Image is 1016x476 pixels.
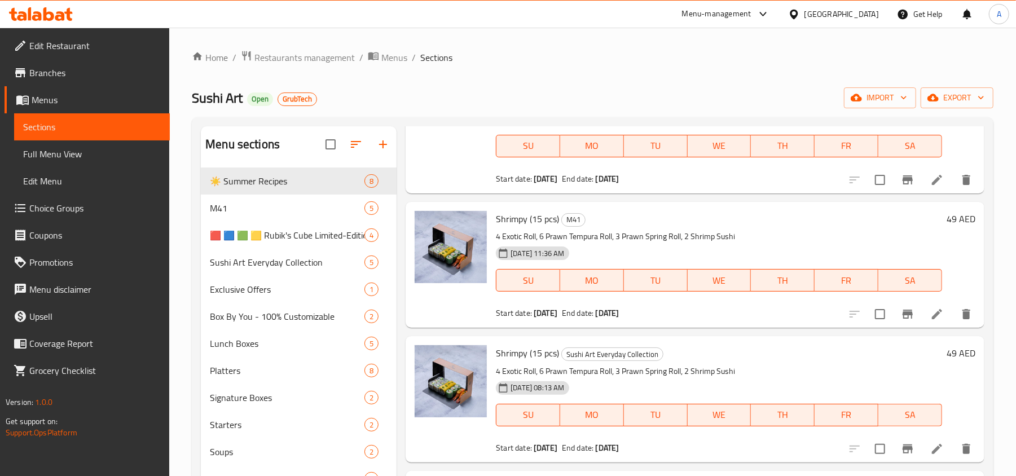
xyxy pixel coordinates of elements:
p: 4 Exotic Roll, 6 Prawn Tempura Roll, 3 Prawn Spring Roll, 2 Shrimp Sushi [496,230,942,244]
span: Choice Groups [29,201,161,215]
a: Sections [14,113,170,140]
span: 🟥 🟦 🟩 🟨 Rubik's Cube Limited-Edition [210,228,364,242]
span: Shrimpy (15 pcs) [496,210,559,227]
div: items [364,283,379,296]
span: Full Menu View [23,147,161,161]
span: Lunch Boxes [210,337,364,350]
div: items [364,445,379,459]
span: Select to update [868,168,892,192]
span: 2 [365,447,378,457]
button: Branch-specific-item [894,166,921,193]
span: End date: [562,440,593,455]
span: SU [501,272,556,289]
span: 5 [365,203,378,214]
span: WE [692,138,747,154]
span: Start date: [496,306,532,320]
button: import [844,87,916,108]
a: Grocery Checklist [5,357,170,384]
div: Sushi Art Everyday Collection [210,255,364,269]
button: SU [496,404,560,426]
button: TH [751,135,815,157]
span: Get support on: [6,414,58,429]
a: Branches [5,59,170,86]
b: [DATE] [534,171,557,186]
a: Full Menu View [14,140,170,168]
span: SA [883,407,938,423]
span: Platters [210,364,364,377]
span: M41 [210,201,364,215]
span: Select to update [868,302,892,326]
span: GrubTech [278,94,316,104]
a: Restaurants management [241,50,355,65]
a: Home [192,51,228,64]
span: Menus [381,51,407,64]
b: [DATE] [596,440,619,455]
button: SA [878,135,942,157]
span: Sort sections [342,131,370,158]
nav: breadcrumb [192,50,993,65]
div: Platters8 [201,357,397,384]
a: Edit menu item [930,173,944,187]
a: Menus [5,86,170,113]
span: Signature Boxes [210,391,364,404]
span: SA [883,272,938,289]
div: items [364,255,379,269]
li: / [412,51,416,64]
li: / [359,51,363,64]
button: TU [624,269,688,292]
div: Sushi Art Everyday Collection5 [201,249,397,276]
span: A [997,8,1001,20]
span: Coverage Report [29,337,161,350]
button: WE [688,269,751,292]
img: Shrimpy (15 pcs) [415,345,487,417]
span: Soups [210,445,364,459]
span: TH [755,407,810,423]
a: Edit Menu [14,168,170,195]
button: SA [878,404,942,426]
span: 8 [365,176,378,187]
button: WE [688,135,751,157]
span: End date: [562,306,593,320]
a: Menu disclaimer [5,276,170,303]
div: items [364,391,379,404]
span: Sushi Art Everyday Collection [562,348,663,361]
span: Branches [29,66,161,80]
span: Version: [6,395,33,409]
div: items [364,418,379,431]
div: Box By You - 100% Customizable [210,310,364,323]
div: items [364,337,379,350]
span: TH [755,138,810,154]
button: delete [953,301,980,328]
span: Open [247,94,273,104]
h6: 49 AED [947,345,975,361]
span: Sections [420,51,452,64]
div: Exclusive Offers1 [201,276,397,303]
span: WE [692,272,747,289]
span: Edit Restaurant [29,39,161,52]
a: Menus [368,50,407,65]
button: FR [815,269,878,292]
div: 🟥 🟦 🟩 🟨 Rubik's Cube Limited-Edition4 [201,222,397,249]
div: items [364,228,379,242]
a: Edit menu item [930,442,944,456]
span: export [930,91,984,105]
span: 1 [365,284,378,295]
span: Select to update [868,437,892,461]
a: Choice Groups [5,195,170,222]
span: MO [565,407,619,423]
div: M415 [201,195,397,222]
span: TH [755,272,810,289]
span: SU [501,138,556,154]
span: 5 [365,338,378,349]
span: Shrimpy (15 pcs) [496,345,559,362]
span: Exclusive Offers [210,283,364,296]
button: TU [624,404,688,426]
span: 2 [365,311,378,322]
span: Menus [32,93,161,107]
button: SA [878,269,942,292]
